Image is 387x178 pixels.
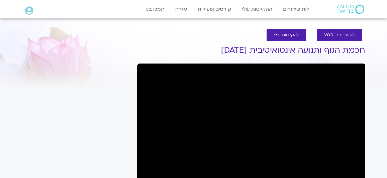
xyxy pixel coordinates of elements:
[337,5,364,14] img: תודעה בריאה
[324,33,355,37] span: לספריית ה-VOD
[239,3,275,15] a: ההקלטות שלי
[317,29,362,41] a: לספריית ה-VOD
[137,46,365,55] h1: חכמת הגוף ותנועה אינטואיטיבית [DATE]
[274,33,299,37] span: להקלטות שלי
[280,3,312,15] a: לוח שידורים
[195,3,234,15] a: קורסים ופעילות
[172,3,190,15] a: עזרה
[142,3,168,15] a: תמכו בנו
[267,29,306,41] a: להקלטות שלי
